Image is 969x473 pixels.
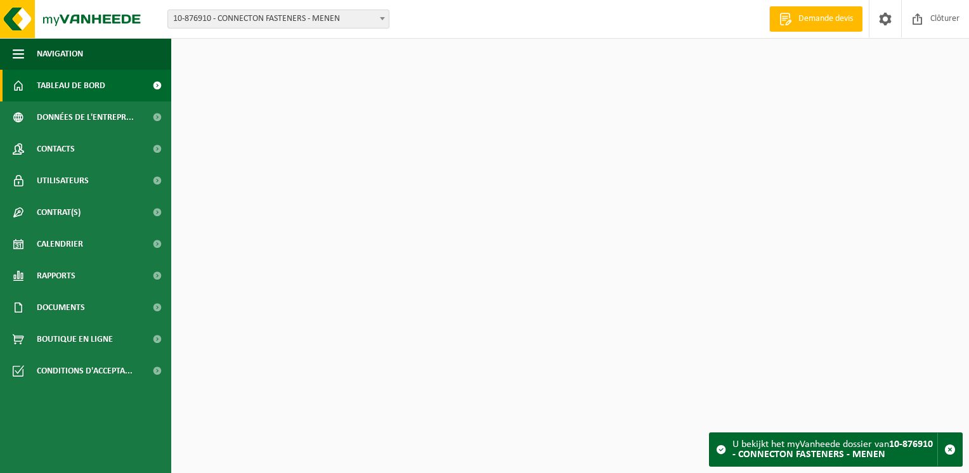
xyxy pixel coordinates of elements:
span: Données de l'entrepr... [37,101,134,133]
span: Demande devis [795,13,856,25]
span: Contacts [37,133,75,165]
span: Boutique en ligne [37,323,113,355]
span: 10-876910 - CONNECTON FASTENERS - MENEN [168,10,389,28]
span: Rapports [37,260,75,292]
a: Demande devis [769,6,862,32]
strong: 10-876910 - CONNECTON FASTENERS - MENEN [732,439,933,460]
span: Navigation [37,38,83,70]
span: 10-876910 - CONNECTON FASTENERS - MENEN [167,10,389,29]
span: Contrat(s) [37,197,81,228]
div: U bekijkt het myVanheede dossier van [732,433,937,466]
span: Tableau de bord [37,70,105,101]
span: Calendrier [37,228,83,260]
span: Documents [37,292,85,323]
span: Conditions d'accepta... [37,355,133,387]
span: Utilisateurs [37,165,89,197]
